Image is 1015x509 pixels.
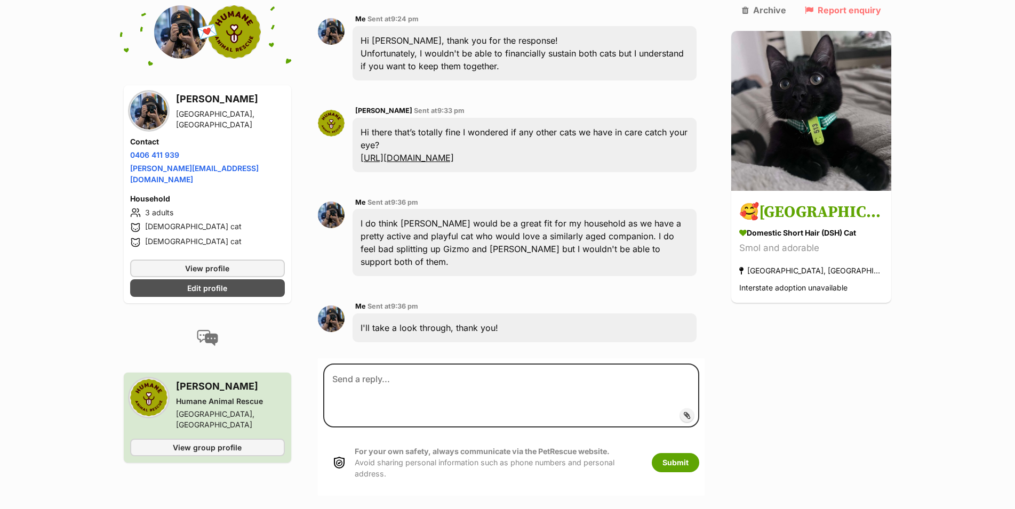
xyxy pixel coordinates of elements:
[355,302,366,310] span: Me
[355,446,641,480] p: Avoid sharing personal information such as phone numbers and personal address.
[176,409,285,430] div: [GEOGRAPHIC_DATA], [GEOGRAPHIC_DATA]
[318,201,345,228] img: Jennifer Truong profile pic
[130,206,285,219] li: 3 adults
[154,5,207,59] img: Jennifer Truong profile pic
[176,379,285,394] h3: [PERSON_NAME]
[367,198,418,206] span: Sent at
[353,313,697,342] div: I'll take a look through, thank you!
[130,439,285,456] a: View group profile
[197,330,218,346] img: conversation-icon-4a6f8262b818ee0b60e3300018af0b2d0b884aa5de6e9bcb8d3d4eeb1a70a7c4.svg
[187,282,227,294] span: Edit profile
[195,21,219,44] span: 💌
[130,260,285,277] a: View profile
[361,152,454,163] a: [URL][DOMAIN_NAME]
[176,92,285,107] h3: [PERSON_NAME]
[414,107,465,115] span: Sent at
[130,136,285,147] h4: Contact
[318,18,345,45] img: Jennifer Truong profile pic
[739,264,883,278] div: [GEOGRAPHIC_DATA], [GEOGRAPHIC_DATA]
[355,15,366,23] span: Me
[739,201,883,225] h3: 🥰[GEOGRAPHIC_DATA]🥰
[130,279,285,297] a: Edit profile
[355,447,610,456] strong: For your own safety, always communicate via the PetRescue website.
[731,31,891,191] img: 🥰Salem🥰
[130,150,179,159] a: 0406 411 939
[207,5,261,59] img: Humane Animal Rescue profile pic
[353,118,697,172] div: Hi there that’s totally fine I wondered if any other cats we have in care catch your eye?
[130,164,259,184] a: [PERSON_NAME][EMAIL_ADDRESS][DOMAIN_NAME]
[130,236,285,249] li: [DEMOGRAPHIC_DATA] cat
[391,302,418,310] span: 9:36 pm
[176,109,285,130] div: [GEOGRAPHIC_DATA], [GEOGRAPHIC_DATA]
[318,305,345,332] img: Jennifer Truong profile pic
[367,15,419,23] span: Sent at
[130,193,285,204] h4: Household
[739,228,883,239] div: Domestic Short Hair (DSH) Cat
[731,193,891,303] a: 🥰[GEOGRAPHIC_DATA]🥰 Domestic Short Hair (DSH) Cat Smol and adorable [GEOGRAPHIC_DATA], [GEOGRAPHI...
[652,453,699,472] button: Submit
[318,110,345,136] img: Sarah Crowlekova profile pic
[437,107,465,115] span: 9:33 pm
[353,209,697,276] div: I do think [PERSON_NAME] would be a great fit for my household as we have a pretty active and pla...
[742,5,786,15] a: Archive
[805,5,881,15] a: Report enquiry
[355,107,412,115] span: [PERSON_NAME]
[391,198,418,206] span: 9:36 pm
[353,26,697,80] div: Hi [PERSON_NAME], thank you for the response! Unfortunately, I wouldn't be able to financially su...
[739,241,883,256] div: Smol and adorable
[391,15,419,23] span: 9:24 pm
[130,379,167,416] img: Humane Animal Rescue profile pic
[367,302,418,310] span: Sent at
[185,263,229,274] span: View profile
[130,221,285,234] li: [DEMOGRAPHIC_DATA] cat
[130,92,167,130] img: Jennifer Truong profile pic
[355,198,366,206] span: Me
[173,442,242,453] span: View group profile
[176,396,285,407] div: Humane Animal Rescue
[739,284,848,293] span: Interstate adoption unavailable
